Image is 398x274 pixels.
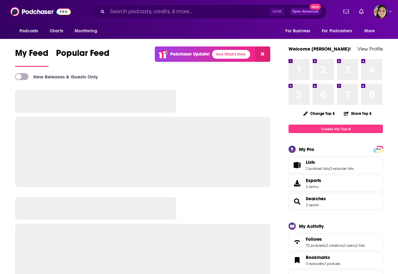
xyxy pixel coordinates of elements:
a: Create My Top 8 [289,125,383,133]
a: Show notifications dropdown [356,6,366,17]
button: Share Top 8 [344,107,372,120]
a: Searches [306,196,326,201]
a: Follows [306,236,365,242]
a: 72 podcasts [306,243,325,248]
span: More [364,27,375,35]
button: open menu [281,25,318,37]
a: Lists [306,159,354,165]
span: Monitoring [75,27,97,35]
a: See What's New [212,50,250,59]
span: , [325,243,326,248]
input: Search podcasts, credits, & more... [107,7,270,17]
p: Podchaser Update! [170,51,210,57]
span: Searches [289,193,383,210]
a: Welcome [PERSON_NAME]! [289,46,351,52]
span: Charts [50,27,63,35]
img: User Profile [374,5,388,19]
a: Exports [289,175,383,192]
a: 0 users [343,243,355,248]
div: My Pro [299,146,314,152]
a: View Profile [357,46,383,52]
a: 0 episode lists [330,166,354,171]
a: 2 podcast lists [306,166,329,171]
a: 2 saved [306,203,318,207]
a: New Releases & Guests Only [15,73,98,80]
a: Popular Feed [56,48,109,67]
span: Lists [289,157,383,174]
a: 0 creators [326,243,343,248]
a: 0 episodes [306,261,324,266]
span: Exports [306,178,321,183]
span: , [343,243,343,248]
a: PRO [374,147,382,151]
span: Logged in as shelbyjanner [374,5,388,19]
span: Bookmarks [289,252,383,269]
span: For Business [285,27,310,35]
span: For Podcasters [322,27,352,35]
button: open menu [318,25,361,37]
span: Follows [289,234,383,250]
span: Podcasts [20,27,38,35]
a: Lists [291,161,303,169]
span: Follows [306,236,322,242]
span: New [310,4,321,10]
span: Popular Feed [56,48,109,62]
a: 2 lists [356,243,365,248]
a: Show notifications dropdown [341,6,351,17]
a: Bookmarks [291,256,303,265]
span: Lists [306,159,315,165]
a: Follows [291,238,303,246]
span: Exports [291,179,303,188]
span: 2 items [306,185,321,189]
a: Charts [46,25,67,37]
span: Bookmarks [306,255,330,260]
button: Open AdvancedNew [289,8,321,15]
button: open menu [15,25,46,37]
a: Searches [291,197,303,206]
button: open menu [70,25,105,37]
div: Search podcasts, credits, & more... [90,4,327,19]
a: Bookmarks [306,255,340,260]
button: open menu [360,25,383,37]
span: , [355,243,356,248]
div: My Activity [299,223,324,229]
span: Open Advanced [292,10,318,13]
span: My Feed [15,48,48,62]
a: My Feed [15,48,48,67]
button: Change Top 8 [300,110,339,117]
button: Show profile menu [374,5,388,19]
span: Ctrl K [270,8,284,16]
a: 1 podcast [325,261,340,266]
img: Podchaser - Follow, Share and Rate Podcasts [10,6,71,18]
